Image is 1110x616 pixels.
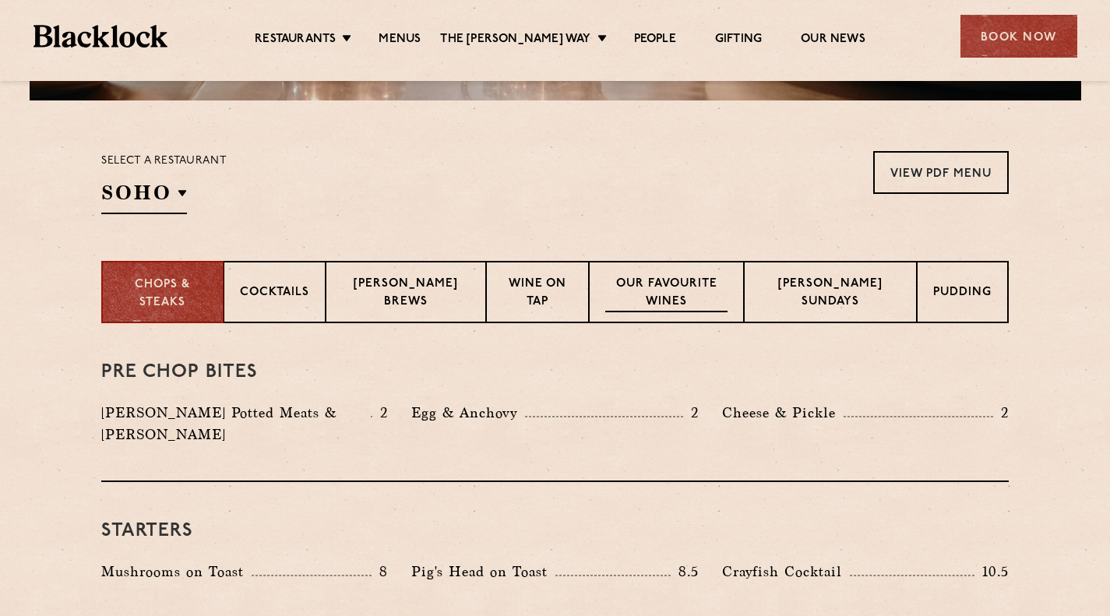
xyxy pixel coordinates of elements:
[683,403,699,423] p: 2
[722,402,844,424] p: Cheese & Pickle
[101,561,252,583] p: Mushrooms on Toast
[411,402,525,424] p: Egg & Anchovy
[101,402,371,445] p: [PERSON_NAME] Potted Meats & [PERSON_NAME]
[671,561,699,582] p: 8.5
[960,15,1077,58] div: Book Now
[715,32,762,49] a: Gifting
[974,561,1009,582] p: 10.5
[118,276,207,312] p: Chops & Steaks
[411,561,555,583] p: Pig's Head on Toast
[722,561,850,583] p: Crayfish Cocktail
[101,521,1009,541] h3: Starters
[502,276,572,312] p: Wine on Tap
[372,561,388,582] p: 8
[801,32,865,49] a: Our News
[101,151,227,171] p: Select a restaurant
[873,151,1009,194] a: View PDF Menu
[372,403,388,423] p: 2
[255,32,336,49] a: Restaurants
[101,179,187,214] h2: SOHO
[634,32,676,49] a: People
[440,32,590,49] a: The [PERSON_NAME] Way
[993,403,1009,423] p: 2
[760,276,900,312] p: [PERSON_NAME] Sundays
[605,276,728,312] p: Our favourite wines
[379,32,421,49] a: Menus
[33,25,168,48] img: BL_Textured_Logo-footer-cropped.svg
[342,276,470,312] p: [PERSON_NAME] Brews
[101,362,1009,382] h3: Pre Chop Bites
[933,284,992,304] p: Pudding
[240,284,309,304] p: Cocktails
